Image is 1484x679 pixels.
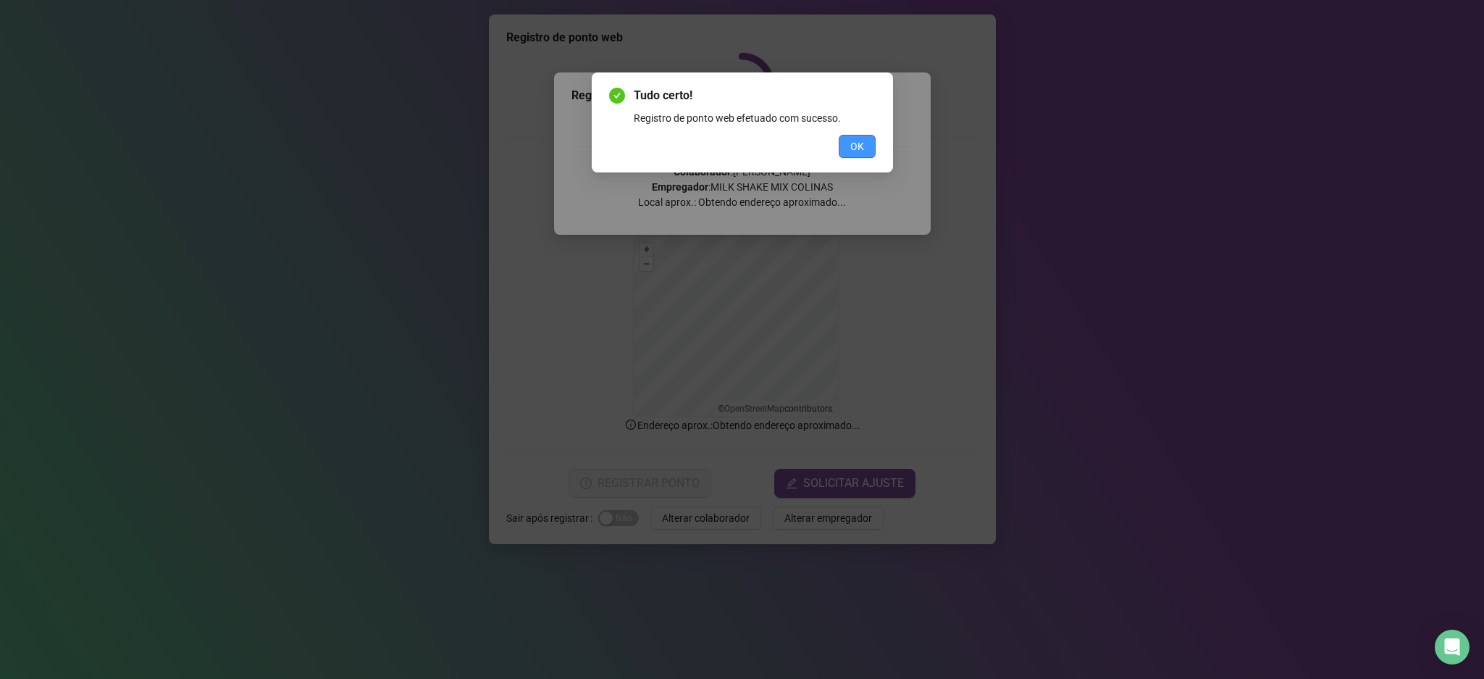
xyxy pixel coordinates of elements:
div: Open Intercom Messenger [1435,630,1470,665]
button: OK [839,135,876,158]
span: check-circle [609,88,625,104]
div: Registro de ponto web efetuado com sucesso. [634,110,876,126]
span: Tudo certo! [634,87,876,104]
span: OK [850,138,864,154]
